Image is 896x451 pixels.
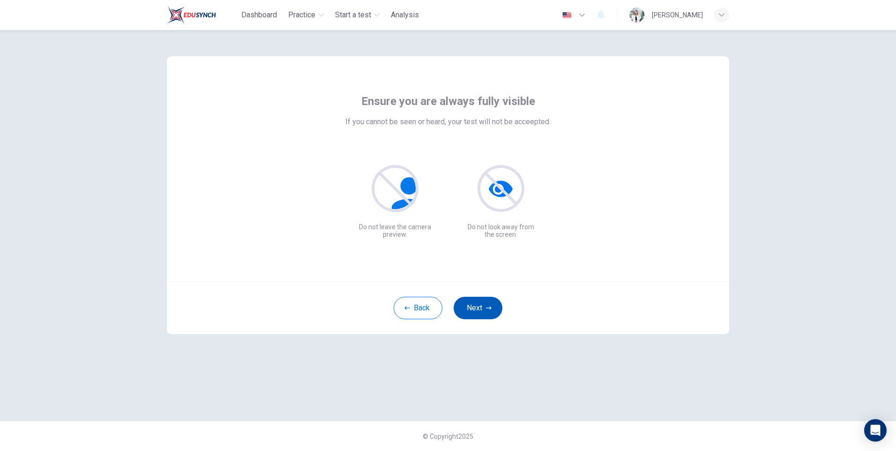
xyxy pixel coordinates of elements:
span: Start a test [335,9,371,21]
button: Back [394,297,442,319]
span: Ensure you are always fully visible [361,94,535,109]
img: en [561,12,573,19]
p: Do not look away from the screen. [463,223,539,238]
div: [PERSON_NAME] [652,9,703,21]
div: Open Intercom Messenger [864,419,887,442]
p: Do not leave the camera preview. [357,223,433,238]
button: Dashboard [238,7,281,23]
button: Start a test [331,7,383,23]
img: Profile picture [629,8,644,23]
span: Practice [288,9,315,21]
span: Dashboard [241,9,277,21]
button: Analysis [387,7,423,23]
span: If you cannot be seen or heard, your test will not be acceepted. [345,116,551,128]
button: Practice [284,7,328,23]
span: © Copyright 2025 [423,433,473,440]
button: Next [454,297,502,319]
span: Analysis [391,9,419,21]
img: Train Test logo [167,6,216,24]
a: Train Test logo [167,6,238,24]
